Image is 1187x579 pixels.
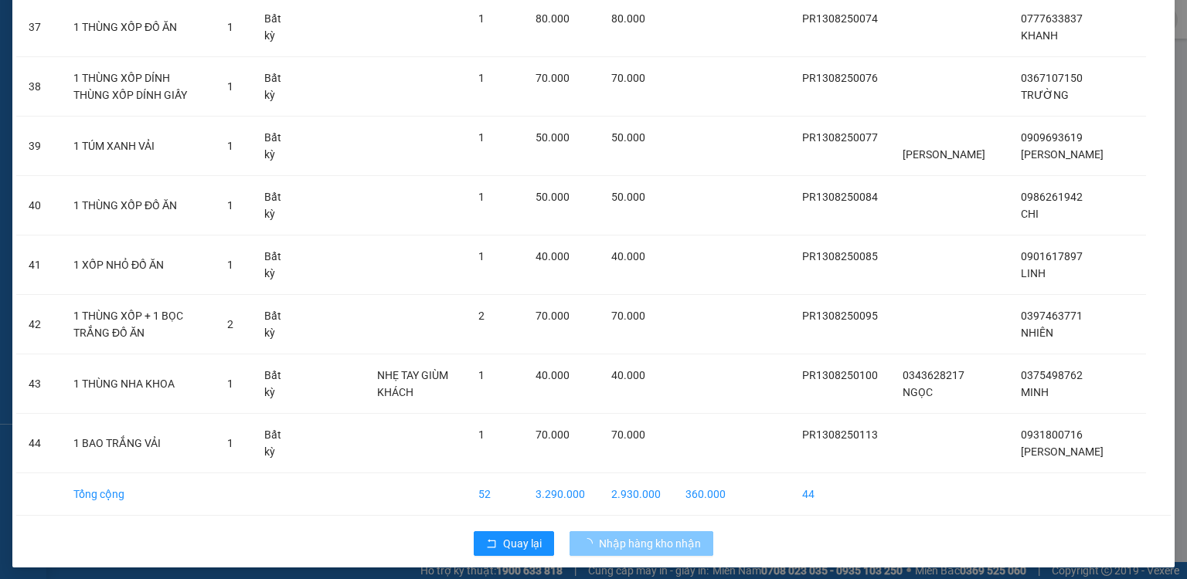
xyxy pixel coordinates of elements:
span: 70.000 [611,72,645,84]
td: 44 [16,414,61,473]
span: 0901617897 [1021,250,1083,262]
span: 80.000 [611,12,645,25]
span: 50.000 [536,191,570,203]
span: 1 [227,80,233,93]
span: 1 [478,428,485,441]
span: 1 [227,259,233,271]
span: 40.000 [536,250,570,262]
span: 2 [227,318,233,330]
td: Tổng cộng [61,473,215,516]
span: PR1308250076 [802,72,878,84]
span: 1 [478,250,485,262]
span: 1 [478,12,485,25]
td: 1 BAO TRẮNG VẢI [61,414,215,473]
span: 70.000 [536,428,570,441]
span: 40.000 [536,369,570,381]
span: 1 [227,378,233,390]
td: Bất kỳ [252,176,303,235]
span: 40.000 [611,369,645,381]
td: 38 [16,57,61,117]
span: 50.000 [611,131,645,144]
span: [PERSON_NAME] [1021,445,1104,458]
button: rollbackQuay lại [474,531,554,556]
td: 360.000 [673,473,738,516]
span: 0375498762 [1021,369,1083,381]
span: PR1308250095 [802,310,878,322]
span: NGỌC [903,386,933,398]
span: 1 [227,21,233,33]
span: 1 [227,140,233,152]
span: PR1308250077 [802,131,878,144]
td: Bất kỳ [252,117,303,176]
td: 41 [16,235,61,295]
span: PR1308250113 [802,428,878,441]
span: 70.000 [611,428,645,441]
td: Bất kỳ [252,295,303,354]
span: 70.000 [536,310,570,322]
span: 1 [227,437,233,449]
span: PR1308250074 [802,12,878,25]
span: 0909693619 [1021,131,1083,144]
span: Nhập hàng kho nhận [599,535,701,552]
td: 43 [16,354,61,414]
span: 1 [478,131,485,144]
span: 50.000 [611,191,645,203]
span: TRƯỜNG [1021,89,1069,101]
td: 52 [466,473,523,516]
span: 1 [478,369,485,381]
span: 0986261942 [1021,191,1083,203]
td: 39 [16,117,61,176]
span: 0931800716 [1021,428,1083,441]
span: [PERSON_NAME] [903,148,985,161]
span: 40.000 [611,250,645,262]
td: 1 THÙNG NHA KHOA [61,354,215,414]
span: LINH [1021,267,1046,279]
span: NHIÊN [1021,327,1053,339]
td: 1 THÙNG XỐP DÍNH THÙNG XỐP DÍNH GIẤY [61,57,215,117]
span: MINH [1021,386,1049,398]
span: 1 [227,199,233,212]
td: 40 [16,176,61,235]
span: PR1308250085 [802,250,878,262]
td: 1 THÙNG XỐP ĐỒ ĂN [61,176,215,235]
span: KHANH [1021,29,1058,42]
td: 3.290.000 [523,473,599,516]
td: 1 THÙNG XỐP + 1 BỌC TRẮNG ĐỒ ĂN [61,295,215,354]
span: 0777633837 [1021,12,1083,25]
td: 2.930.000 [599,473,673,516]
span: NHẸ TAY GIÙM KHÁCH [377,369,448,398]
span: 70.000 [536,72,570,84]
span: CHI [1021,208,1039,220]
td: 1 TÚM XANH VẢI [61,117,215,176]
span: 1 [478,72,485,84]
span: 0343628217 [903,369,964,381]
span: 70.000 [611,310,645,322]
td: 42 [16,295,61,354]
span: 80.000 [536,12,570,25]
td: Bất kỳ [252,414,303,473]
span: 2 [478,310,485,322]
span: 0397463771 [1021,310,1083,322]
td: 44 [790,473,890,516]
span: 0367107150 [1021,72,1083,84]
td: Bất kỳ [252,354,303,414]
span: 1 [478,191,485,203]
td: Bất kỳ [252,235,303,295]
td: Bất kỳ [252,57,303,117]
span: loading [582,538,599,549]
button: Nhập hàng kho nhận [570,531,713,556]
span: rollback [486,538,497,550]
td: 1 XỐP NHỎ ĐỒ ĂN [61,235,215,295]
span: Quay lại [503,535,542,552]
span: 50.000 [536,131,570,144]
span: PR1308250084 [802,191,878,203]
span: PR1308250100 [802,369,878,381]
span: [PERSON_NAME] [1021,148,1104,161]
